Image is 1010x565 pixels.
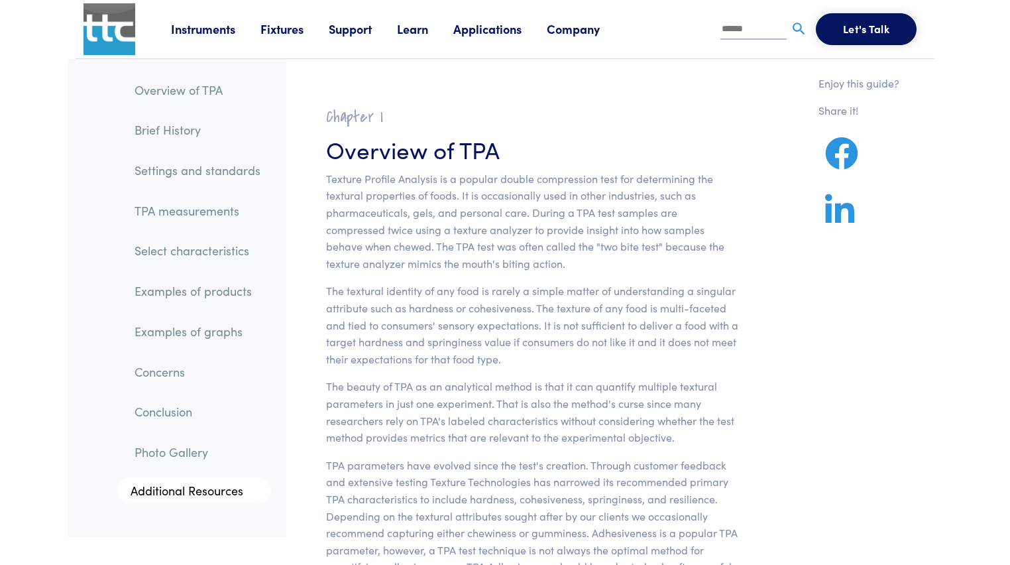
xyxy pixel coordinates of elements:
h3: Overview of TPA [326,133,739,165]
p: Texture Profile Analysis is a popular double compression test for determining the textural proper... [326,170,739,273]
a: Overview of TPA [124,75,271,105]
a: Fixtures [260,21,329,37]
a: Concerns [124,357,271,387]
a: Examples of products [124,276,271,306]
p: The beauty of TPA as an analytical method is that it can quantify multiple textural parameters in... [326,378,739,446]
a: Select characteristics [124,235,271,266]
button: Let's Talk [816,13,917,45]
a: Support [329,21,397,37]
a: Settings and standards [124,155,271,186]
a: Instruments [171,21,260,37]
a: Share on LinkedIn [818,210,861,226]
a: Applications [453,21,547,37]
a: Brief History [124,115,271,145]
img: ttc_logo_1x1_v1.0.png [84,3,135,55]
a: Examples of graphs [124,316,271,347]
a: Photo Gallery [124,437,271,468]
a: TPA measurements [124,196,271,226]
h2: Chapter I [326,107,739,127]
a: Company [547,21,625,37]
a: Conclusion [124,397,271,427]
p: Share it! [818,102,899,119]
a: Additional Resources [117,477,271,504]
p: Enjoy this guide? [818,75,899,92]
a: Learn [397,21,453,37]
p: The textural identity of any food is rarely a simple matter of understanding a singular attribute... [326,282,739,367]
